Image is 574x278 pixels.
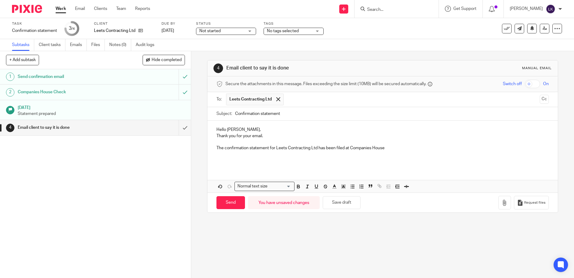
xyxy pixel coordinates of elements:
a: Subtasks [12,39,34,51]
p: The confirmation statement for Leets Contracting Ltd has been filed at Companies House [216,145,548,151]
span: [DATE] [162,29,174,33]
p: Statement prepared [18,111,185,117]
input: Send [216,196,245,209]
button: Save draft [323,196,361,209]
p: Thank you for your email. [216,133,548,139]
div: 3 [69,25,75,32]
img: Pixie [12,5,42,13]
button: Cc [540,95,549,104]
label: Task [12,21,57,26]
label: Due by [162,21,189,26]
h1: Companies House Check [18,88,121,97]
a: Emails [70,39,87,51]
button: Hide completed [143,55,185,65]
span: Not started [199,29,221,33]
h1: Email client to say it is done [18,123,121,132]
h1: [DATE] [18,103,185,111]
a: Reports [135,6,150,12]
a: Notes (0) [109,39,131,51]
input: Search [367,7,421,13]
button: + Add subtask [6,55,39,65]
span: No tags selected [267,29,299,33]
a: Files [91,39,105,51]
span: On [543,81,549,87]
a: Audit logs [136,39,159,51]
p: Leets Contracting Ltd [94,28,135,34]
span: Request files [524,200,545,205]
p: [PERSON_NAME] [510,6,543,12]
label: Tags [264,21,324,26]
div: Search for option [234,182,295,191]
span: Leets Contracting Ltd [229,96,272,102]
img: svg%3E [546,4,555,14]
h1: Email client to say it is done [226,65,395,71]
label: Subject: [216,111,232,117]
span: Get Support [453,7,476,11]
label: Client [94,21,154,26]
div: You have unsaved changes [248,196,320,209]
span: Secure the attachments in this message. Files exceeding the size limit (10MB) will be secured aut... [225,81,426,87]
span: Switch off [503,81,522,87]
button: Request files [514,196,549,209]
p: Hello [PERSON_NAME], [216,127,548,133]
input: Search for option [269,183,291,190]
div: 2 [6,88,14,97]
a: Work [56,6,66,12]
div: 4 [6,124,14,132]
small: /4 [71,27,75,30]
div: 4 [213,63,223,73]
a: Email [75,6,85,12]
label: To: [216,96,223,102]
a: Client tasks [39,39,65,51]
a: Clients [94,6,107,12]
span: Normal text size [236,183,269,190]
h1: Send confirmation email [18,72,121,81]
div: Confirmation statement [12,28,57,34]
a: Team [116,6,126,12]
span: Hide completed [152,58,182,63]
label: Status [196,21,256,26]
div: Manual email [522,66,552,71]
div: 1 [6,73,14,81]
